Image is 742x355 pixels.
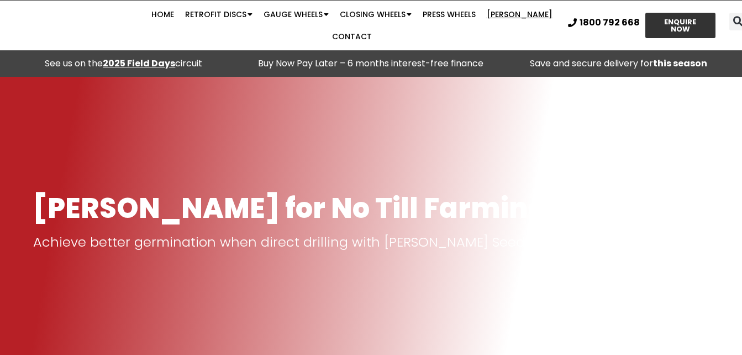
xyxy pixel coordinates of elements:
[481,3,558,25] a: [PERSON_NAME]
[33,8,144,43] img: Ryan NT logo
[334,3,417,25] a: Closing Wheels
[6,56,242,71] div: See us on the circuit
[655,18,706,33] span: ENQUIRE NOW
[327,25,377,48] a: Contact
[653,57,707,70] strong: this season
[146,3,180,25] a: Home
[144,3,559,48] nav: Menu
[258,3,334,25] a: Gauge Wheels
[103,57,175,70] a: 2025 Field Days
[500,56,736,71] p: Save and secure delivery for
[33,193,709,223] h1: [PERSON_NAME] for No Till Farming
[568,18,640,27] a: 1800 792 668
[417,3,481,25] a: Press Wheels
[33,234,709,250] p: Achieve better germination when direct drilling with [PERSON_NAME] Seeder Bar Tines
[645,13,715,38] a: ENQUIRE NOW
[180,3,258,25] a: Retrofit Discs
[580,18,640,27] span: 1800 792 668
[253,56,490,71] p: Buy Now Pay Later – 6 months interest-free finance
